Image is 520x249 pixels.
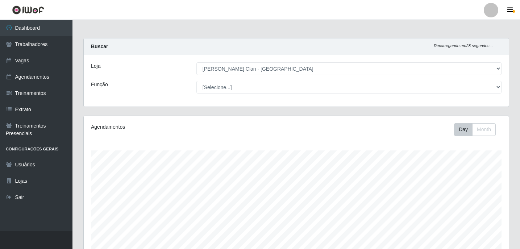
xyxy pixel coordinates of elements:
[91,62,100,70] label: Loja
[91,81,108,88] label: Função
[454,123,496,136] div: First group
[454,123,473,136] button: Day
[91,123,256,131] div: Agendamentos
[454,123,502,136] div: Toolbar with button groups
[12,5,44,14] img: CoreUI Logo
[91,43,108,49] strong: Buscar
[434,43,493,48] i: Recarregando em 28 segundos...
[472,123,496,136] button: Month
